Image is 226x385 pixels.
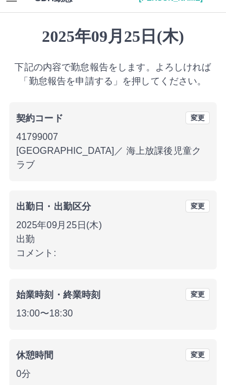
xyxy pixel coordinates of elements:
p: コメント: [16,246,210,260]
b: 休憩時間 [16,350,54,360]
button: 変更 [185,348,210,361]
p: 2025年09月25日(木) [16,218,210,232]
b: 契約コード [16,113,63,123]
p: 下記の内容で勤怠報告をします。よろしければ 「勤怠報告を申請する」を押してください。 [9,60,217,88]
b: 出勤日・出勤区分 [16,202,91,211]
p: 0分 [16,367,210,381]
button: 変更 [185,200,210,213]
p: 41799007 [16,130,210,144]
p: [GEOGRAPHIC_DATA] ／ 海上放課後児童クラブ [16,144,210,172]
b: 始業時刻・終業時刻 [16,290,100,300]
button: 変更 [185,111,210,124]
p: 13:00 〜 18:30 [16,307,210,321]
h1: 2025年09月25日(木) [9,27,217,46]
p: 出勤 [16,232,210,246]
button: 変更 [185,288,210,301]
